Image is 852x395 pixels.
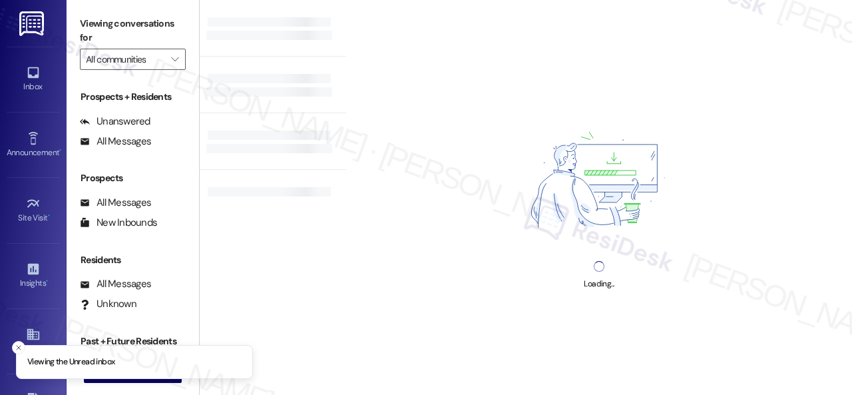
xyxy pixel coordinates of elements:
[7,193,60,228] a: Site Visit •
[584,277,614,291] div: Loading...
[12,341,25,354] button: Close toast
[80,115,150,129] div: Unanswered
[80,13,186,49] label: Viewing conversations for
[48,211,50,220] span: •
[7,323,60,359] a: Buildings
[19,11,47,36] img: ResiDesk Logo
[46,276,48,286] span: •
[7,61,60,97] a: Inbox
[67,334,199,348] div: Past + Future Residents
[80,277,151,291] div: All Messages
[86,49,164,70] input: All communities
[80,216,157,230] div: New Inbounds
[80,196,151,210] div: All Messages
[7,258,60,294] a: Insights •
[27,356,114,368] p: Viewing the Unread inbox
[67,171,199,185] div: Prospects
[67,90,199,104] div: Prospects + Residents
[80,297,136,311] div: Unknown
[67,253,199,267] div: Residents
[80,135,151,149] div: All Messages
[171,54,178,65] i: 
[59,146,61,155] span: •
